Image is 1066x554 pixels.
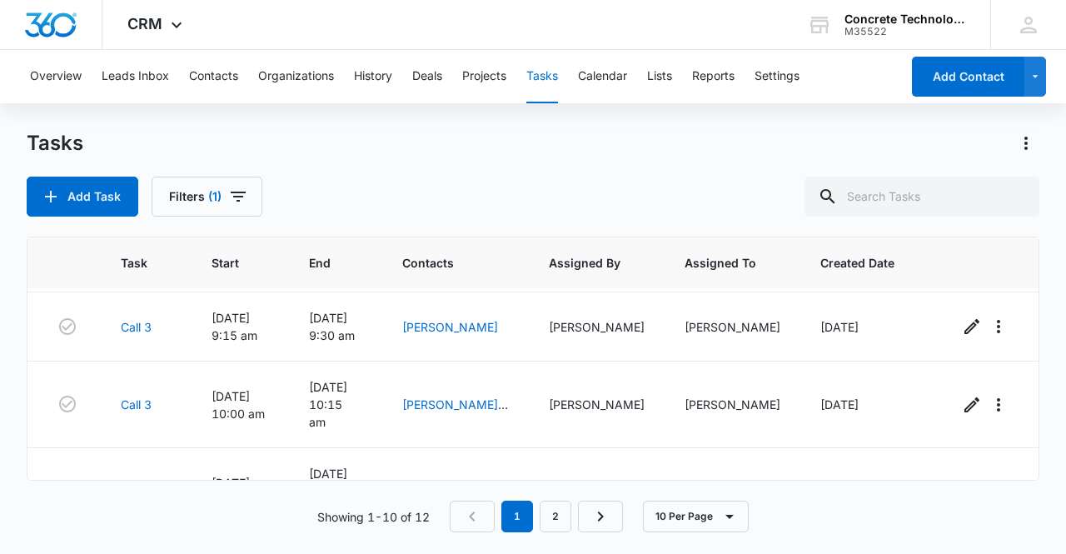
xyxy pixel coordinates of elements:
span: Contacts [402,254,485,272]
nav: Pagination [450,501,623,532]
span: [DATE] 10:00 am [212,389,265,421]
button: Settings [755,50,799,103]
span: [DATE] [820,397,859,412]
span: [DATE] 10:00 am [212,476,265,507]
div: [PERSON_NAME] [549,318,645,336]
button: Leads Inbox [102,50,169,103]
button: Actions [1013,130,1039,157]
span: CRM [127,15,162,32]
span: Task [121,254,147,272]
div: [PERSON_NAME] [685,318,780,336]
a: [PERSON_NAME] Concreteboss [402,397,508,429]
a: Call 3 [121,396,152,413]
button: Filters(1) [152,177,262,217]
div: [PERSON_NAME] [549,396,645,413]
p: Showing 1-10 of 12 [317,508,430,526]
button: Projects [462,50,506,103]
span: [DATE] 10:15 am [309,380,347,429]
div: [PERSON_NAME] [685,396,780,413]
button: Contacts [189,50,238,103]
div: account name [844,12,966,26]
div: account id [844,26,966,37]
button: Organizations [258,50,334,103]
a: Call 3 [121,318,152,336]
span: Assigned By [549,254,620,272]
a: Page 2 [540,501,571,532]
a: [PERSON_NAME] [402,320,498,334]
span: End [309,254,337,272]
a: Next Page [578,501,623,532]
span: Assigned To [685,254,756,272]
span: [DATE] [820,320,859,334]
button: 10 Per Page [643,501,749,532]
button: Calendar [578,50,627,103]
span: (1) [208,191,222,202]
h1: Tasks [27,131,83,156]
input: Search Tasks [804,177,1039,217]
button: Reports [692,50,735,103]
button: Deals [412,50,442,103]
button: Lists [647,50,672,103]
span: [DATE] 9:15 am [212,311,257,342]
span: [DATE] 10:15 am [309,467,347,516]
span: Created Date [820,254,894,272]
span: [DATE] 9:30 am [309,311,355,342]
button: Tasks [526,50,558,103]
button: Add Task [27,177,138,217]
em: 1 [501,501,533,532]
button: Add Contact [912,57,1024,97]
button: Overview [30,50,82,103]
span: Start [212,254,245,272]
button: History [354,50,392,103]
